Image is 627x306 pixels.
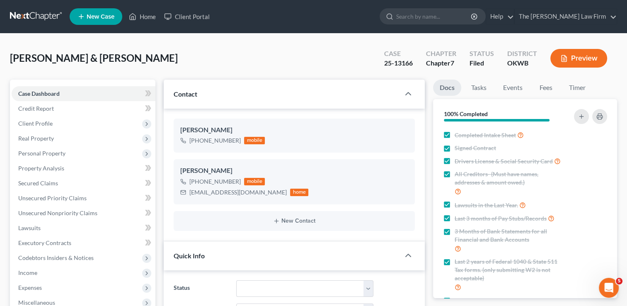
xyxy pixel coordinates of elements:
[180,218,408,224] button: New Contact
[444,110,488,117] strong: 100% Completed
[18,299,55,306] span: Miscellaneous
[125,9,160,24] a: Home
[18,254,94,261] span: Codebtors Insiders & Notices
[189,136,241,145] div: [PHONE_NUMBER]
[18,150,65,157] span: Personal Property
[189,177,241,186] div: [PHONE_NUMBER]
[455,170,564,187] span: All Creditors- (Must have names, addresses & amount owed.)
[396,9,472,24] input: Search by name...
[244,137,265,144] div: mobile
[486,9,514,24] a: Help
[180,166,408,176] div: [PERSON_NAME]
[18,180,58,187] span: Secured Claims
[12,101,155,116] a: Credit Report
[426,58,456,68] div: Chapter
[18,165,64,172] span: Property Analysis
[507,58,537,68] div: OKWB
[507,49,537,58] div: District
[450,59,454,67] span: 7
[18,90,60,97] span: Case Dashboard
[12,221,155,236] a: Lawsuits
[470,49,494,58] div: Status
[12,161,155,176] a: Property Analysis
[87,14,114,20] span: New Case
[550,49,607,68] button: Preview
[496,80,529,96] a: Events
[174,252,205,260] span: Quick Info
[18,239,71,246] span: Executory Contracts
[290,189,308,196] div: home
[465,80,493,96] a: Tasks
[174,90,197,98] span: Contact
[426,49,456,58] div: Chapter
[18,269,37,276] span: Income
[12,206,155,221] a: Unsecured Nonpriority Claims
[455,227,564,244] span: 3 Months of Bank Statements for all Financial and Bank Accounts
[169,280,232,297] label: Status
[189,188,287,197] div: [EMAIL_ADDRESS][DOMAIN_NAME]
[455,131,516,139] span: Completed Intake Sheet
[12,236,155,250] a: Executory Contracts
[599,278,619,298] iframe: Intercom live chat
[18,224,41,231] span: Lawsuits
[18,105,54,112] span: Credit Report
[515,9,617,24] a: The [PERSON_NAME] Law Firm
[433,80,461,96] a: Docs
[160,9,214,24] a: Client Portal
[10,52,178,64] span: [PERSON_NAME] & [PERSON_NAME]
[12,176,155,191] a: Secured Claims
[470,58,494,68] div: Filed
[562,80,592,96] a: Timer
[12,191,155,206] a: Unsecured Priority Claims
[18,135,54,142] span: Real Property
[180,125,408,135] div: [PERSON_NAME]
[12,86,155,101] a: Case Dashboard
[455,257,564,282] span: Last 2 years of Federal 1040 & State 511 Tax forms. (only submitting W2 is not acceptable)
[455,157,553,165] span: Drivers License & Social Security Card
[384,58,413,68] div: 25-13166
[18,284,42,291] span: Expenses
[455,201,518,209] span: Lawsuits in the Last Year.
[455,214,547,223] span: Last 3 months of Pay Stubs/Records
[244,178,265,185] div: mobile
[533,80,559,96] a: Fees
[18,194,87,202] span: Unsecured Priority Claims
[455,144,496,152] span: Signed Contract
[18,120,53,127] span: Client Profile
[18,209,97,216] span: Unsecured Nonpriority Claims
[616,278,622,284] span: 5
[384,49,413,58] div: Case
[455,297,547,305] span: Real Property Deeds and Mortgages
